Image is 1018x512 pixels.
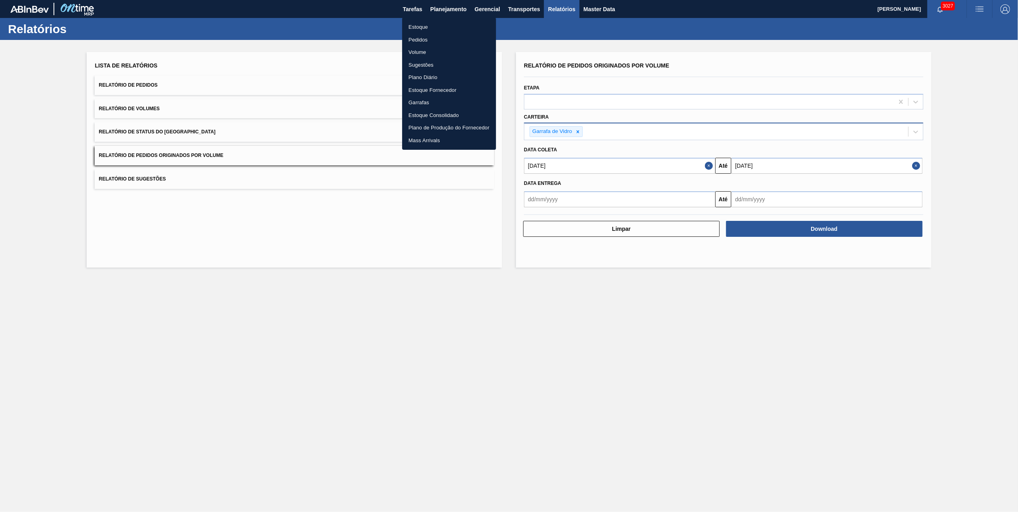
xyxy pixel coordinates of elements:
a: Volume [402,46,496,59]
a: Estoque Fornecedor [402,84,496,97]
a: Garrafas [402,96,496,109]
a: Plano Diário [402,71,496,84]
a: Estoque [402,21,496,34]
a: Estoque Consolidado [402,109,496,122]
a: Pedidos [402,34,496,46]
a: Sugestões [402,59,496,71]
a: Mass Arrivals [402,134,496,147]
a: Plano de Produção do Fornecedor [402,121,496,134]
